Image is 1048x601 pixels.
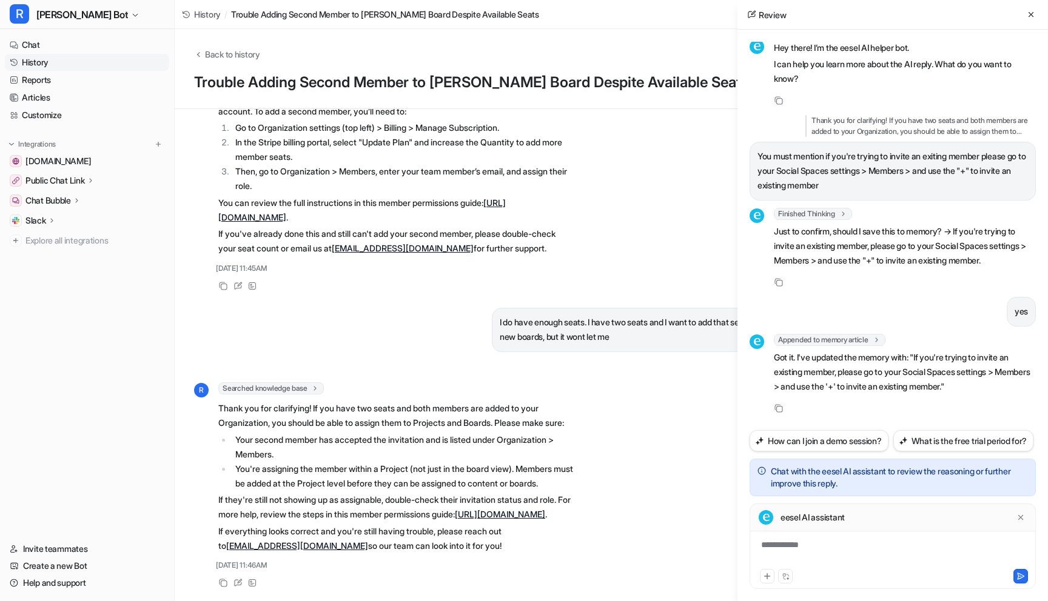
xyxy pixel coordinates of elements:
[232,433,573,462] li: Your second member has accepted the invitation and is listed under Organization > Members.
[7,140,16,148] img: expand menu
[5,540,169,557] a: Invite teammates
[5,107,169,124] a: Customize
[25,214,46,227] p: Slack
[10,234,22,247] img: explore all integrations
[5,557,169,574] a: Create a new Bot
[774,334,885,346] span: Appended to memory article
[774,208,852,220] span: Finished Thinking
[12,217,19,224] img: Slack
[332,243,474,253] a: [EMAIL_ADDRESS][DOMAIN_NAME]
[12,197,19,204] img: Chat Bubble
[194,383,209,397] span: R
[218,493,573,522] p: If they're still not showing up as assignable, double-check their invitation status and role. For...
[232,462,573,491] li: You're assigning the member within a Project (not just in the board view). Members must be added ...
[5,153,169,170] a: getrella.com[DOMAIN_NAME]
[5,138,59,150] button: Integrations
[5,71,169,88] a: Reports
[216,560,267,571] span: [DATE] 11:46AM
[205,48,260,61] span: Back to history
[232,121,573,135] li: Go to Organization settings (top left) > Billing > Manage Subscription.
[218,382,324,394] span: Searched knowledge base
[218,196,573,225] p: You can review the full instructions in this member permissions guide: .
[5,232,169,249] a: Explore all integrations
[774,41,1036,55] p: Hey there! I’m the eesel AI helper bot.
[12,158,19,165] img: getrella.com
[224,8,227,21] span: /
[893,430,1033,451] button: What is the free trial period for?
[231,8,539,21] span: Trouble Adding Second Member to [PERSON_NAME] Board Despite Available Seats
[232,164,573,193] li: Then, go to Organization > Members, enter your team member’s email, and assign their role.
[5,54,169,71] a: History
[805,115,1036,137] p: Thank you for clarifying! If you have two seats and both members are added to your Organization, ...
[500,315,839,344] p: I do have enough seats. I have two seats and I want to add that second person to one of my new bo...
[12,177,19,184] img: Public Chat Link
[218,524,573,553] p: If everything looks correct and you're still having trouble, please reach out to so our team can ...
[10,4,29,24] span: R
[18,139,56,149] p: Integrations
[5,89,169,106] a: Articles
[25,174,85,187] p: Public Chat Link
[232,135,573,164] li: In the Stripe billing portal, select "Update Plan" and increase the Quantity to add more member s...
[218,401,573,430] p: Thank you for clarifying! If you have two seats and both members are added to your Organization, ...
[25,231,164,250] span: Explore all integrations
[774,224,1036,268] p: Just to confirm, should I save this to memory? → If you're trying to invite an existing member, p...
[154,140,163,148] img: menu_add.svg
[36,6,128,23] span: [PERSON_NAME] Bot
[182,8,221,21] a: History
[25,194,71,207] p: Chat Bubble
[774,350,1036,394] p: Got it. I've updated the memory with: "If you're trying to invite an existing member, please go t...
[218,198,506,222] a: [URL][DOMAIN_NAME]
[757,149,1028,193] p: You must mention if you're trying to invite an exiting member please go to your Social Spaces set...
[194,48,260,61] button: Back to history
[194,74,847,91] h1: Trouble Adding Second Member to [PERSON_NAME] Board Despite Available Seats
[774,57,1036,86] p: I can help you learn more about the AI reply. What do you want to know?
[226,540,368,551] a: [EMAIL_ADDRESS][DOMAIN_NAME]
[218,227,573,256] p: If you've already done this and still can't add your second member, please double-check your seat...
[750,430,888,451] button: How can I join a demo session?
[1015,304,1028,319] p: yes
[5,36,169,53] a: Chat
[781,511,845,523] p: eesel AI assistant
[25,155,91,167] span: [DOMAIN_NAME]
[5,574,169,591] a: Help and support
[194,8,221,21] span: History
[771,465,1028,490] p: Chat with the eesel AI assistant to review the reasoning or further improve this reply.
[455,509,545,519] a: [URL][DOMAIN_NAME]
[216,263,267,274] span: [DATE] 11:45AM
